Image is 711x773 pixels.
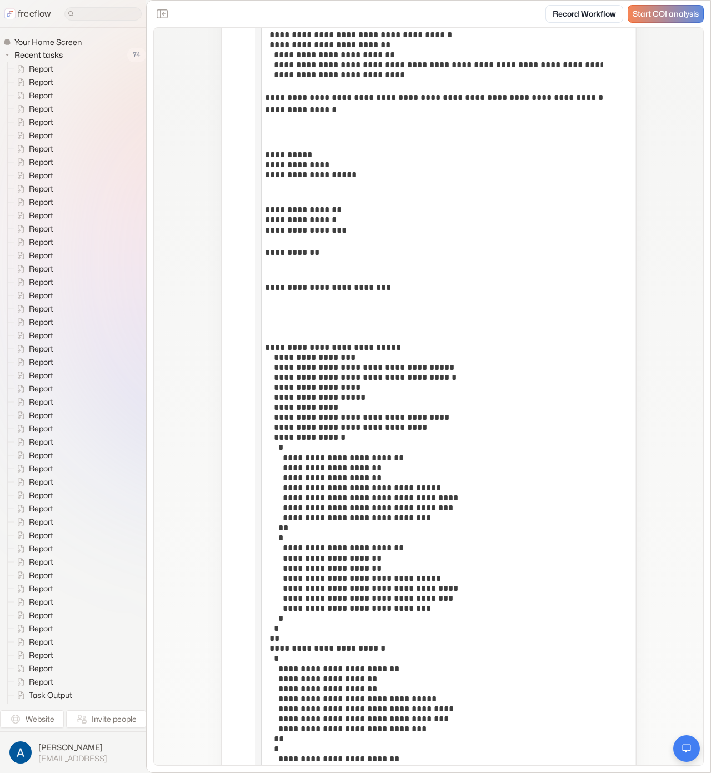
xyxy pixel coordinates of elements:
[27,317,57,328] span: Report
[27,583,57,594] span: Report
[8,582,58,595] a: Report
[8,235,58,249] a: Report
[628,5,704,23] a: Start COI analysis
[27,170,57,181] span: Report
[27,157,57,168] span: Report
[27,370,57,381] span: Report
[12,37,85,48] span: Your Home Screen
[8,595,58,609] a: Report
[12,49,66,61] span: Recent tasks
[8,102,58,116] a: Report
[8,529,58,542] a: Report
[8,702,77,715] a: Task Output
[8,422,58,435] a: Report
[27,103,57,114] span: Report
[8,622,58,635] a: Report
[8,462,58,475] a: Report
[27,90,57,101] span: Report
[8,129,58,142] a: Report
[8,502,58,515] a: Report
[8,409,58,422] a: Report
[8,475,58,489] a: Report
[27,530,57,541] span: Report
[8,555,58,569] a: Report
[3,48,67,62] button: Recent tasks
[27,516,57,528] span: Report
[153,5,171,23] button: Close the sidebar
[8,195,58,209] a: Report
[27,490,57,501] span: Report
[27,636,57,647] span: Report
[3,37,86,48] a: Your Home Screen
[8,76,58,89] a: Report
[8,62,58,76] a: Report
[127,48,146,62] span: 74
[27,503,57,514] span: Report
[27,610,57,621] span: Report
[27,543,57,554] span: Report
[27,143,57,154] span: Report
[8,675,58,689] a: Report
[27,410,57,421] span: Report
[27,223,57,234] span: Report
[8,249,58,262] a: Report
[8,662,58,675] a: Report
[8,302,58,315] a: Report
[18,7,51,21] p: freeflow
[8,689,77,702] a: Task Output
[27,343,57,354] span: Report
[27,263,57,274] span: Report
[27,357,57,368] span: Report
[8,315,58,329] a: Report
[8,89,58,102] a: Report
[9,741,32,764] img: profile
[27,210,57,221] span: Report
[27,290,57,301] span: Report
[8,142,58,155] a: Report
[8,155,58,169] a: Report
[8,369,58,382] a: Report
[7,739,139,766] button: [PERSON_NAME][EMAIL_ADDRESS]
[8,382,58,395] a: Report
[27,463,57,474] span: Report
[27,396,57,408] span: Report
[66,710,146,728] button: Invite people
[27,556,57,568] span: Report
[8,329,58,342] a: Report
[38,742,107,753] span: [PERSON_NAME]
[8,209,58,222] a: Report
[8,182,58,195] a: Report
[27,237,57,248] span: Report
[38,754,107,764] span: [EMAIL_ADDRESS]
[27,663,57,674] span: Report
[27,623,57,634] span: Report
[27,690,76,701] span: Task Output
[27,77,57,88] span: Report
[27,63,57,74] span: Report
[27,476,57,488] span: Report
[8,355,58,369] a: Report
[633,9,699,19] span: Start COI analysis
[27,183,57,194] span: Report
[8,489,58,502] a: Report
[27,703,76,714] span: Task Output
[8,435,58,449] a: Report
[8,649,58,662] a: Report
[27,570,57,581] span: Report
[27,436,57,448] span: Report
[8,449,58,462] a: Report
[8,169,58,182] a: Report
[27,676,57,687] span: Report
[8,515,58,529] a: Report
[27,250,57,261] span: Report
[27,130,57,141] span: Report
[27,596,57,608] span: Report
[27,383,57,394] span: Report
[8,116,58,129] a: Report
[8,635,58,649] a: Report
[27,330,57,341] span: Report
[545,5,623,23] a: Record Workflow
[27,117,57,128] span: Report
[8,542,58,555] a: Report
[8,262,58,275] a: Report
